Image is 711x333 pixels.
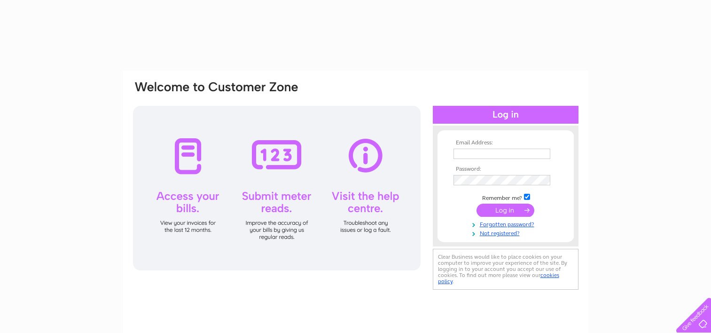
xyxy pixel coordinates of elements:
[477,204,534,217] input: Submit
[451,140,560,146] th: Email Address:
[453,228,560,237] a: Not registered?
[539,150,547,158] img: npw-badge-icon-locked.svg
[438,272,559,285] a: cookies policy
[453,219,560,228] a: Forgotten password?
[451,166,560,173] th: Password:
[539,176,547,184] img: npw-badge-icon-locked.svg
[451,192,560,202] td: Remember me?
[433,249,578,290] div: Clear Business would like to place cookies on your computer to improve your experience of the sit...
